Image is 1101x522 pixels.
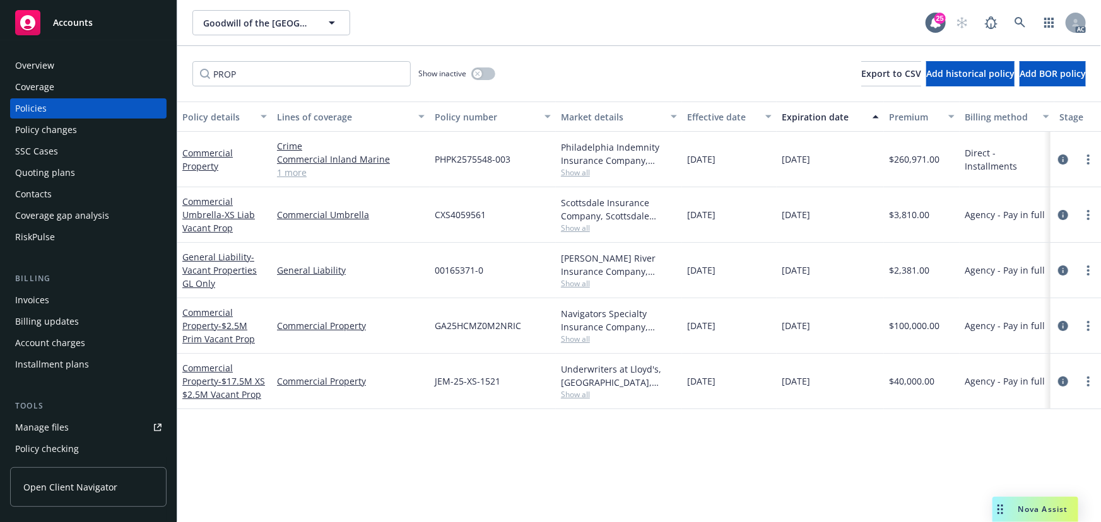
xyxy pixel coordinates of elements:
[556,101,682,132] button: Market details
[10,400,167,412] div: Tools
[782,110,865,124] div: Expiration date
[889,208,929,221] span: $3,810.00
[272,101,430,132] button: Lines of coverage
[889,264,929,277] span: $2,381.00
[561,307,677,333] div: Navigators Specialty Insurance Company, Hartford Insurance Group, RT Specialty Insurance Services...
[1056,263,1071,278] a: circleInformation
[782,319,810,332] span: [DATE]
[277,110,411,124] div: Lines of coverage
[15,227,55,247] div: RiskPulse
[10,77,167,97] a: Coverage
[15,163,75,183] div: Quoting plans
[430,101,556,132] button: Policy number
[1081,318,1096,333] a: more
[934,10,946,21] div: 25
[10,333,167,353] a: Account charges
[965,146,1049,173] span: Direct - Installments
[277,139,425,153] a: Crime
[889,110,941,124] div: Premium
[15,77,54,97] div: Coverage
[15,98,47,119] div: Policies
[561,141,677,167] div: Philadelphia Indemnity Insurance Company, [GEOGRAPHIC_DATA] Insurance Companies
[992,497,1078,522] button: Nova Assist
[10,163,167,183] a: Quoting plans
[10,98,167,119] a: Policies
[10,5,167,40] a: Accounts
[182,251,257,289] span: - Vacant Properties GL Only
[277,264,425,277] a: General Liability
[435,110,537,124] div: Policy number
[277,208,425,221] a: Commercial Umbrella
[277,166,425,179] a: 1 more
[889,153,939,166] span: $260,971.00
[15,439,79,459] div: Policy checking
[182,362,265,400] a: Commercial Property
[782,374,810,388] span: [DATE]
[687,208,715,221] span: [DATE]
[15,141,58,161] div: SSC Cases
[889,319,939,332] span: $100,000.00
[10,290,167,310] a: Invoices
[1037,10,1062,35] a: Switch app
[561,223,677,233] span: Show all
[1081,207,1096,223] a: more
[15,184,52,204] div: Contacts
[561,167,677,178] span: Show all
[53,18,93,28] span: Accounts
[182,306,255,345] a: Commercial Property
[561,196,677,223] div: Scottsdale Insurance Company, Scottsdale Insurance Company (Nationwide), Amwins
[561,110,663,124] div: Market details
[992,497,1008,522] div: Drag to move
[884,101,960,132] button: Premium
[777,101,884,132] button: Expiration date
[15,354,89,374] div: Installment plans
[15,417,69,438] div: Manage files
[435,264,483,277] span: 00165371-0
[965,264,1045,277] span: Agency - Pay in full
[861,61,921,86] button: Export to CSV
[182,147,233,172] a: Commercial Property
[1008,10,1033,35] a: Search
[1056,374,1071,389] a: circleInformation
[10,311,167,332] a: Billing updates
[192,10,350,35] button: Goodwill of the [GEOGRAPHIC_DATA]
[182,110,253,124] div: Policy details
[15,290,49,310] div: Invoices
[687,374,715,388] span: [DATE]
[687,110,758,124] div: Effective date
[435,208,486,221] span: CXS4059561
[1081,374,1096,389] a: more
[687,319,715,332] span: [DATE]
[177,101,272,132] button: Policy details
[418,68,466,79] span: Show inactive
[965,110,1035,124] div: Billing method
[979,10,1004,35] a: Report a Bug
[10,417,167,438] a: Manage files
[1056,207,1071,223] a: circleInformation
[1020,61,1086,86] button: Add BOR policy
[203,16,312,30] span: Goodwill of the [GEOGRAPHIC_DATA]
[182,320,255,345] span: - $2.5M Prim Vacant Prop
[435,374,500,388] span: JEM-25-XS-1521
[926,67,1015,79] span: Add historical policy
[561,389,677,400] span: Show all
[1056,152,1071,167] a: circleInformation
[965,208,1045,221] span: Agency - Pay in full
[782,264,810,277] span: [DATE]
[687,153,715,166] span: [DATE]
[277,153,425,166] a: Commercial Inland Marine
[277,319,425,332] a: Commercial Property
[965,374,1045,388] span: Agency - Pay in full
[561,362,677,389] div: Underwriters at Lloyd's, [GEOGRAPHIC_DATA], [PERSON_NAME] of [GEOGRAPHIC_DATA], RT Specialty Insu...
[15,120,77,140] div: Policy changes
[861,67,921,79] span: Export to CSV
[1018,504,1068,514] span: Nova Assist
[15,311,79,332] div: Billing updates
[10,206,167,226] a: Coverage gap analysis
[950,10,975,35] a: Start snowing
[926,61,1015,86] button: Add historical policy
[10,141,167,161] a: SSC Cases
[1081,152,1096,167] a: more
[10,272,167,285] div: Billing
[782,153,810,166] span: [DATE]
